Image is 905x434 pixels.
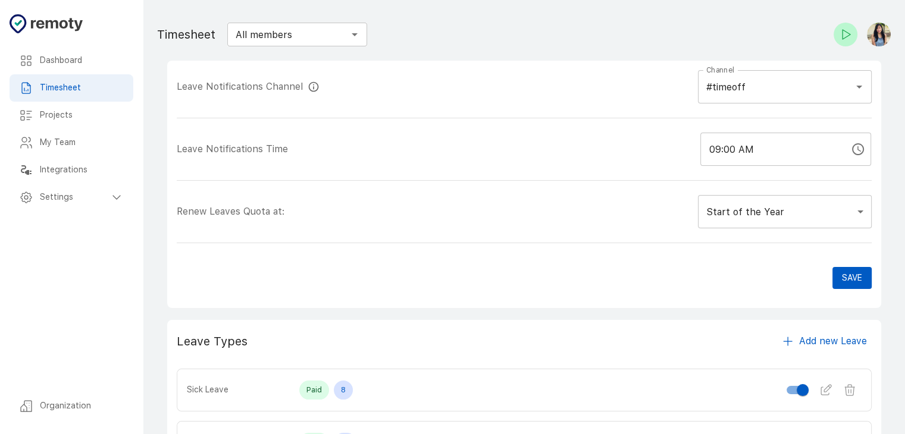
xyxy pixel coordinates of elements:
[867,23,891,46] img: Rochelle Serapion
[10,74,133,102] div: Timesheet
[308,80,320,94] svg: Remoty will daily leave notifications to the selected channel at the selected time.
[10,392,133,420] div: Organization
[157,25,215,44] h1: Timesheet
[177,142,293,156] p: Leave Notifications Time
[10,102,133,129] div: Projects
[299,384,329,396] span: Paid
[834,23,857,46] button: Check-in
[832,267,872,289] button: Save
[40,163,124,177] h6: Integrations
[10,129,133,156] div: My Team
[700,133,841,166] input: hh:mm (a|p)m
[40,81,124,95] h6: Timesheet
[346,26,363,43] button: Open
[846,137,870,161] button: Choose time, selected time is 9:00 AM
[706,65,734,75] label: Channel
[776,329,871,353] button: Add new Leave
[187,383,299,395] h4: Sick Leave
[851,78,868,95] button: Open
[10,184,133,211] div: Settings
[177,205,698,219] h3: Renew Leaves Quota at:
[40,400,124,413] h6: Organization
[177,332,756,351] h2: Leave Types
[40,136,124,149] h6: My Team
[40,109,124,122] h6: Projects
[40,191,109,204] h6: Settings
[177,80,698,94] h3: Leave Notifications Channel
[10,156,133,184] div: Integrations
[10,47,133,74] div: Dashboard
[40,54,124,67] h6: Dashboard
[698,195,872,228] div: Start of the Year
[334,384,353,396] span: 8
[862,18,891,51] button: Rochelle Serapion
